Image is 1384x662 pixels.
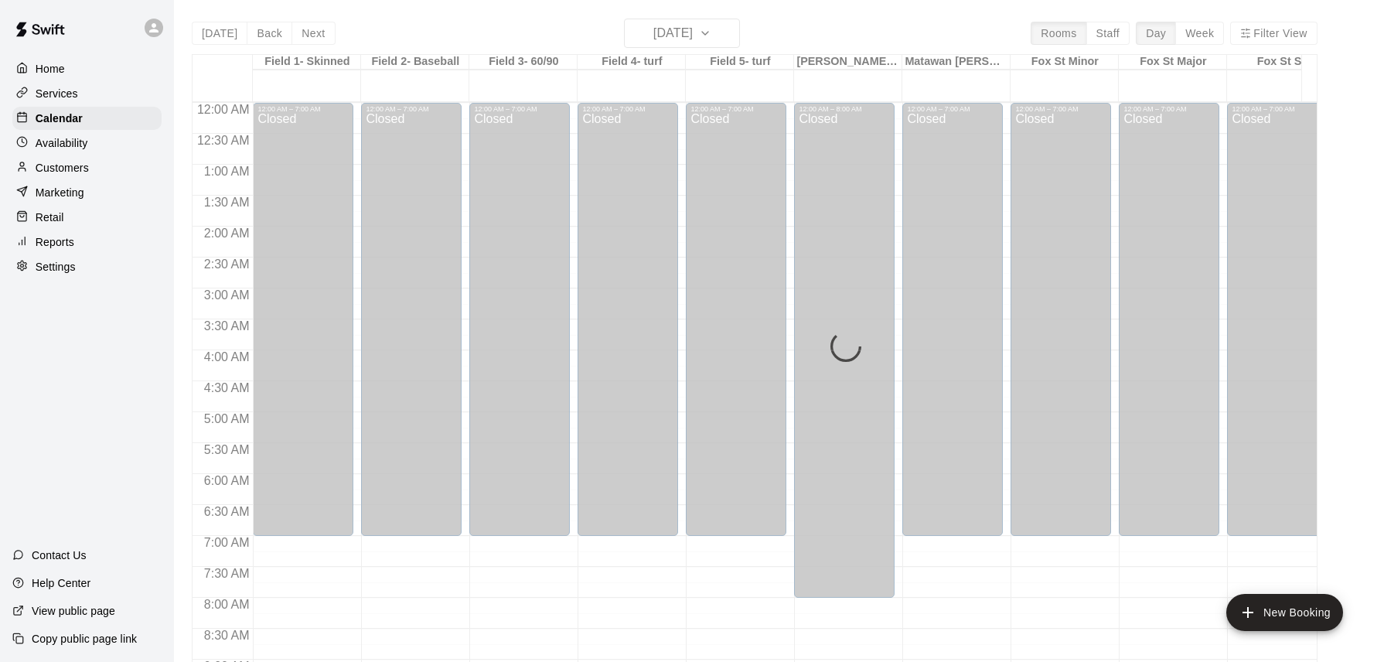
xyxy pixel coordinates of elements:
a: Home [12,57,162,80]
a: Marketing [12,181,162,204]
div: 12:00 AM – 8:00 AM: Closed [794,103,895,598]
div: Field 3- 60/90 [469,55,578,70]
span: 4:30 AM [200,381,254,394]
div: Field 2- Baseball [361,55,469,70]
button: add [1226,594,1343,631]
span: 7:30 AM [200,567,254,580]
div: 12:00 AM – 7:00 AM: Closed [1011,103,1111,536]
p: View public page [32,603,115,619]
span: 5:00 AM [200,412,254,425]
div: 12:00 AM – 8:00 AM [799,105,890,113]
div: 12:00 AM – 7:00 AM: Closed [902,103,1003,536]
div: Fox St Major [1119,55,1227,70]
p: Calendar [36,111,83,126]
div: [PERSON_NAME] Park Snack Stand [794,55,902,70]
div: Fox St Sr [1227,55,1335,70]
a: Customers [12,156,162,179]
div: Field 1- Skinned [253,55,361,70]
div: 12:00 AM – 7:00 AM [582,105,673,113]
p: Help Center [32,575,90,591]
span: 1:00 AM [200,165,254,178]
div: 12:00 AM – 7:00 AM [907,105,998,113]
p: Availability [36,135,88,151]
span: 6:00 AM [200,474,254,487]
div: Closed [907,113,998,541]
span: 12:30 AM [193,134,254,147]
div: 12:00 AM – 7:00 AM [257,105,349,113]
div: Closed [366,113,457,541]
div: Closed [799,113,890,603]
div: 12:00 AM – 7:00 AM [366,105,457,113]
div: 12:00 AM – 7:00 AM [1123,105,1215,113]
div: 12:00 AM – 7:00 AM: Closed [253,103,353,536]
div: Fox St Minor [1011,55,1119,70]
p: Retail [36,210,64,225]
span: 12:00 AM [193,103,254,116]
div: 12:00 AM – 7:00 AM: Closed [578,103,678,536]
p: Contact Us [32,548,87,563]
div: 12:00 AM – 7:00 AM [690,105,782,113]
div: Closed [1123,113,1215,541]
div: 12:00 AM – 7:00 AM [1015,105,1106,113]
span: 2:30 AM [200,258,254,271]
p: Copy public page link [32,631,137,647]
p: Marketing [36,185,84,200]
div: Closed [1232,113,1323,541]
p: Home [36,61,65,77]
a: Settings [12,255,162,278]
div: 12:00 AM – 7:00 AM: Closed [1227,103,1328,536]
p: Customers [36,160,89,176]
span: 3:00 AM [200,288,254,302]
span: 5:30 AM [200,443,254,456]
div: Closed [257,113,349,541]
a: Availability [12,131,162,155]
a: Retail [12,206,162,229]
div: Field 5- turf [686,55,794,70]
a: Services [12,82,162,105]
div: 12:00 AM – 7:00 AM: Closed [686,103,786,536]
p: Services [36,86,78,101]
div: 12:00 AM – 7:00 AM: Closed [1119,103,1219,536]
div: 12:00 AM – 7:00 AM: Closed [469,103,570,536]
div: Closed [1015,113,1106,541]
div: Matawan [PERSON_NAME] Field [902,55,1011,70]
span: 4:00 AM [200,350,254,363]
span: 8:00 AM [200,598,254,611]
span: 2:00 AM [200,227,254,240]
span: 1:30 AM [200,196,254,209]
div: 12:00 AM – 7:00 AM [1232,105,1323,113]
p: Reports [36,234,74,250]
span: 3:30 AM [200,319,254,333]
span: 6:30 AM [200,505,254,518]
div: Closed [474,113,565,541]
span: 7:00 AM [200,536,254,549]
a: Reports [12,230,162,254]
span: 8:30 AM [200,629,254,642]
div: Closed [582,113,673,541]
a: Calendar [12,107,162,130]
p: Settings [36,259,76,275]
div: Closed [690,113,782,541]
div: 12:00 AM – 7:00 AM [474,105,565,113]
div: Field 4- turf [578,55,686,70]
div: 12:00 AM – 7:00 AM: Closed [361,103,462,536]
